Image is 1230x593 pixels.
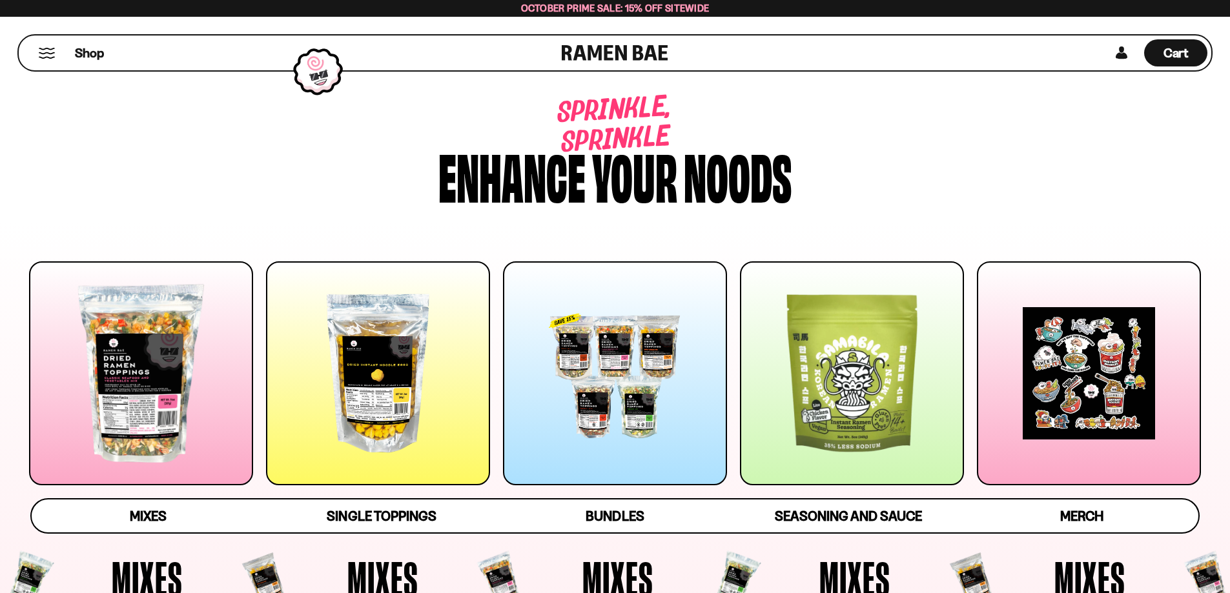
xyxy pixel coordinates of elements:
a: Shop [75,39,104,66]
span: Mixes [130,508,167,524]
div: your [592,144,677,205]
div: noods [684,144,792,205]
a: Mixes [32,499,265,532]
div: Enhance [438,144,586,205]
button: Mobile Menu Trigger [38,48,56,59]
span: Cart [1163,45,1189,61]
div: Cart [1144,35,1207,70]
span: Single Toppings [327,508,436,524]
span: October Prime Sale: 15% off Sitewide [521,2,710,14]
a: Merch [965,499,1198,532]
a: Seasoning and Sauce [732,499,965,532]
span: Shop [75,45,104,62]
a: Bundles [498,499,732,532]
span: Bundles [586,508,644,524]
a: Single Toppings [265,499,498,532]
span: Merch [1060,508,1103,524]
span: Seasoning and Sauce [775,508,921,524]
